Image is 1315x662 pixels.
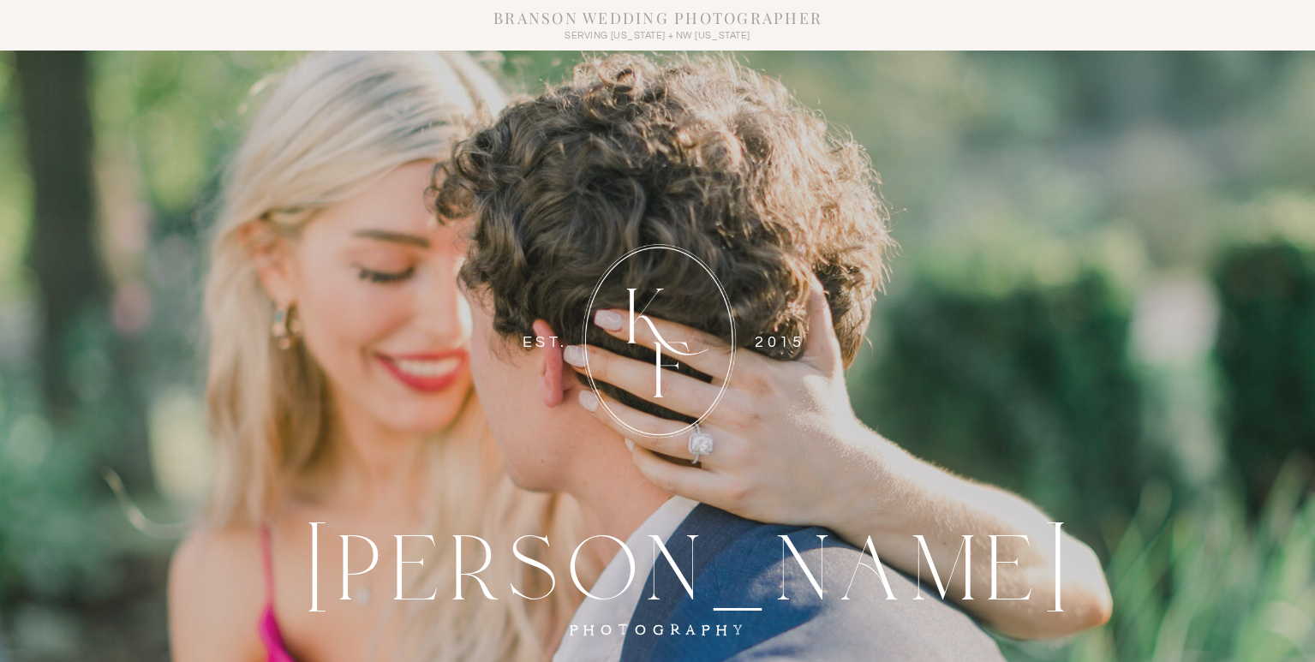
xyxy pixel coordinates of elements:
[306,508,1010,619] h2: [PERSON_NAME]
[545,27,771,42] h3: Serving [US_STATE] + NW [US_STATE]
[520,329,571,355] h3: EST.
[755,329,805,355] h3: 2015
[392,7,924,34] h1: Branson wedding photographer
[570,621,750,639] b: PHOTOGRAPHY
